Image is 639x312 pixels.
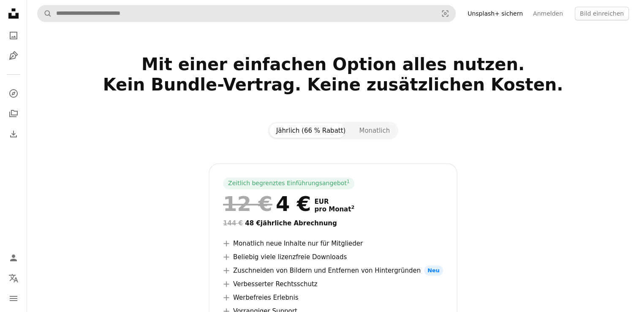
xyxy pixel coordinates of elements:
[314,205,354,213] span: pro Monat
[269,123,353,138] button: Jährlich (66 % Rabatt)
[5,47,22,64] a: Grafiken
[314,198,354,205] span: EUR
[351,205,354,210] sup: 2
[37,5,456,22] form: Finden Sie Bildmaterial auf der ganzen Webseite
[5,27,22,44] a: Fotos
[223,279,443,289] li: Verbesserter Rechtsschutz
[5,126,22,142] a: Bisherige Downloads
[223,265,443,276] li: Zuschneiden von Bildern und Entfernen von Hintergründen
[435,5,455,22] button: Visuelle Suche
[223,238,443,249] li: Monatlich neue Inhalte nur für Mitglieder
[5,270,22,287] button: Sprache
[223,178,354,189] div: Zeitlich begrenztes Einführungsangebot
[349,205,356,213] a: 2
[60,54,607,115] h2: Mit einer einfachen Option alles nutzen. Kein Bundle-Vertrag. Keine zusätzlichen Kosten.
[345,179,351,188] a: 1
[223,193,272,215] span: 12 €
[223,252,443,262] li: Beliebig viele lizenzfreie Downloads
[5,290,22,307] button: Menü
[352,123,397,138] button: Monatlich
[223,193,311,215] div: 4 €
[424,265,443,276] span: Neu
[5,5,22,24] a: Startseite — Unsplash
[5,249,22,266] a: Anmelden / Registrieren
[223,218,443,228] div: 48 € jährliche Abrechnung
[223,293,443,303] li: Werbefreies Erlebnis
[5,85,22,102] a: Entdecken
[347,179,350,184] sup: 1
[223,219,243,227] span: 144 €
[5,105,22,122] a: Kollektionen
[575,7,629,20] button: Bild einreichen
[38,5,52,22] button: Unsplash suchen
[462,7,528,20] a: Unsplash+ sichern
[528,7,568,20] a: Anmelden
